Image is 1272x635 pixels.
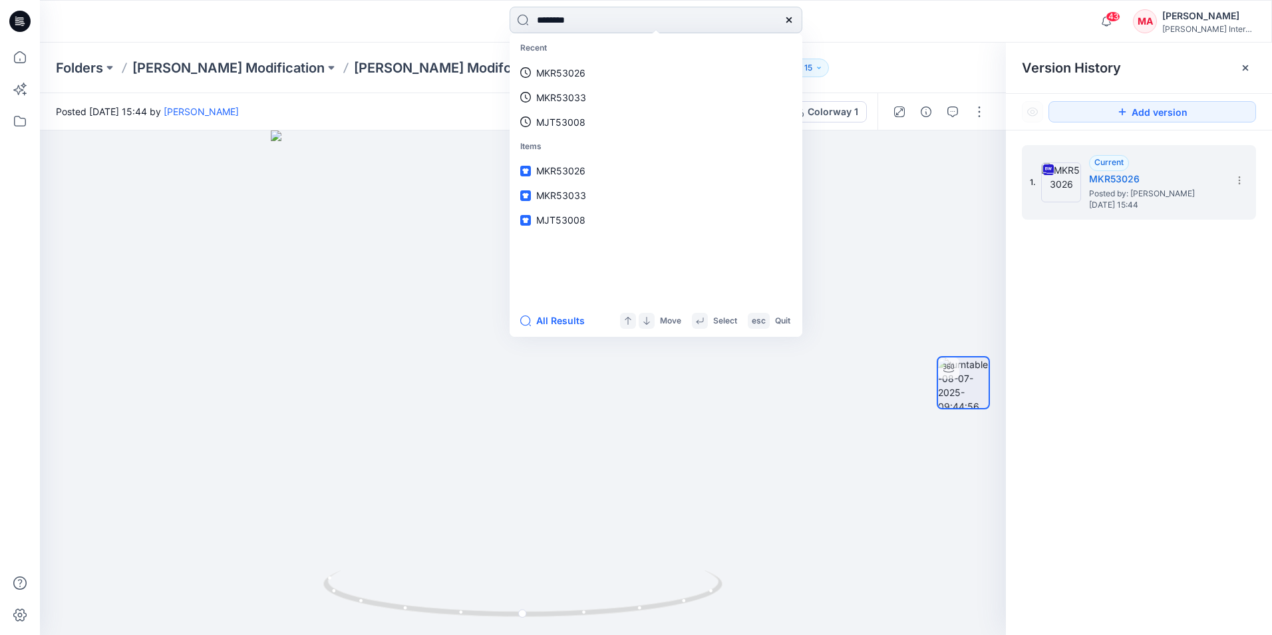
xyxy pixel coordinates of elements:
[1022,101,1043,122] button: Show Hidden Versions
[512,208,800,232] a: MJT53008
[536,165,585,176] span: MKR53026
[164,106,239,117] a: [PERSON_NAME]
[1106,11,1120,22] span: 43
[915,101,937,122] button: Details
[512,158,800,183] a: MKR53026
[1133,9,1157,33] div: MA
[1089,200,1222,210] span: [DATE] 15:44
[354,59,615,77] a: [PERSON_NAME] Modifcation Board Men
[512,110,800,134] a: MJT53008
[1022,60,1121,76] span: Version History
[536,214,585,226] span: MJT53008
[512,85,800,110] a: MKR53033
[512,183,800,208] a: MKR53033
[536,115,585,129] p: MJT53008
[512,36,800,61] p: Recent
[804,61,812,75] p: 15
[788,59,829,77] button: 15
[512,134,800,159] p: Items
[752,314,766,328] p: esc
[713,314,737,328] p: Select
[132,59,325,77] a: [PERSON_NAME] Modification
[520,313,593,329] button: All Results
[1041,162,1081,202] img: MKR53026
[1048,101,1256,122] button: Add version
[660,314,681,328] p: Move
[1089,187,1222,200] span: Posted by: Astrid Niegsch
[536,66,585,80] p: MKR53026
[56,105,239,118] span: Posted [DATE] 15:44 by
[56,59,103,77] a: Folders
[512,61,800,85] a: MKR53026
[938,357,989,408] img: turntable-08-07-2025-09:44:56
[1089,171,1222,187] h5: MKR53026
[784,101,867,122] button: Colorway 1
[1240,63,1251,73] button: Close
[808,105,858,119] div: Colorway 1
[775,314,790,328] p: Quit
[536,91,586,105] p: MKR53033
[1162,24,1255,34] div: [PERSON_NAME] International
[1162,8,1255,24] div: [PERSON_NAME]
[536,190,586,201] span: MKR53033
[1094,157,1124,167] span: Current
[1030,176,1036,188] span: 1.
